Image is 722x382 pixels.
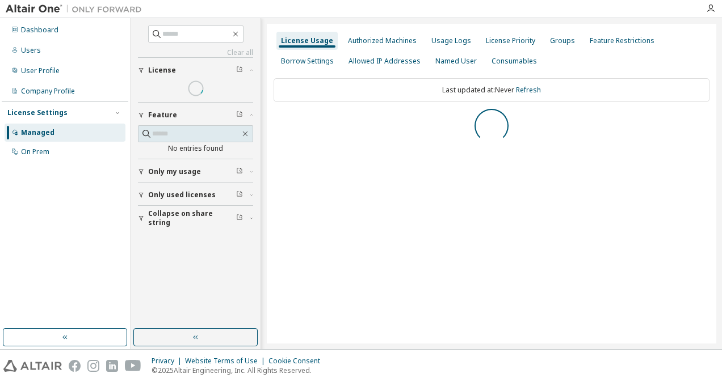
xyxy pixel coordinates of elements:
[125,360,141,372] img: youtube.svg
[148,209,236,227] span: Collapse on share string
[21,66,60,75] div: User Profile
[435,57,477,66] div: Named User
[3,360,62,372] img: altair_logo.svg
[21,128,54,137] div: Managed
[236,66,243,75] span: Clear filter
[138,48,253,57] a: Clear all
[349,57,421,66] div: Allowed IP Addresses
[492,57,537,66] div: Consumables
[7,108,68,117] div: License Settings
[550,36,575,45] div: Groups
[486,36,535,45] div: License Priority
[6,3,148,15] img: Altair One
[148,167,201,176] span: Only my usage
[138,206,253,231] button: Collapse on share string
[148,111,177,120] span: Feature
[106,360,118,372] img: linkedin.svg
[21,147,49,156] div: On Prem
[138,103,253,128] button: Feature
[138,159,253,184] button: Only my usage
[431,36,471,45] div: Usage Logs
[148,190,216,200] span: Only used licenses
[138,144,253,153] div: No entries found
[21,87,75,96] div: Company Profile
[87,360,99,372] img: instagram.svg
[281,36,333,45] div: License Usage
[236,111,243,120] span: Clear filter
[236,214,243,223] span: Clear filter
[281,57,334,66] div: Borrow Settings
[69,360,81,372] img: facebook.svg
[268,356,327,366] div: Cookie Consent
[516,85,541,95] a: Refresh
[152,356,185,366] div: Privacy
[21,26,58,35] div: Dashboard
[236,167,243,176] span: Clear filter
[138,182,253,207] button: Only used licenses
[590,36,654,45] div: Feature Restrictions
[138,58,253,83] button: License
[185,356,268,366] div: Website Terms of Use
[236,190,243,200] span: Clear filter
[148,66,176,75] span: License
[21,46,41,55] div: Users
[274,78,710,102] div: Last updated at: Never
[152,366,327,375] p: © 2025 Altair Engineering, Inc. All Rights Reserved.
[348,36,417,45] div: Authorized Machines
